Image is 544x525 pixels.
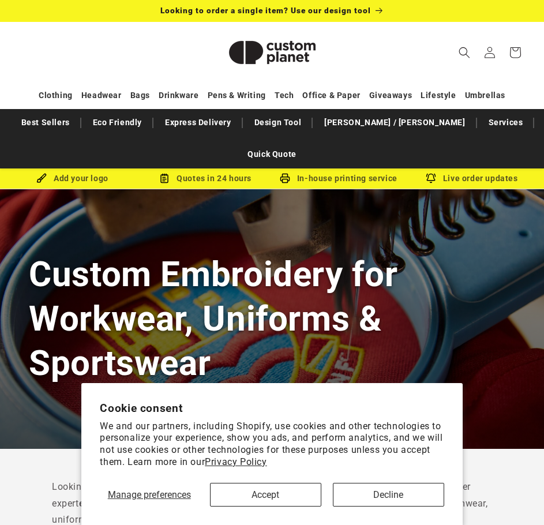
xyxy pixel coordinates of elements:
[205,456,267,467] a: Privacy Policy
[249,112,307,133] a: Design Tool
[16,112,76,133] a: Best Sellers
[160,6,371,15] span: Looking to order a single item? Use our design tool
[405,171,538,186] div: Live order updates
[242,144,302,164] a: Quick Quote
[130,85,150,106] a: Bags
[369,85,412,106] a: Giveaways
[215,27,330,78] img: Custom Planet
[159,112,237,133] a: Express Delivery
[465,85,505,106] a: Umbrellas
[100,402,444,415] h2: Cookie consent
[29,252,515,385] h1: Custom Embroidery for Workwear, Uniforms & Sportswear
[210,483,321,507] button: Accept
[452,40,477,65] summary: Search
[100,421,444,468] p: We and our partners, including Shopify, use cookies and other technologies to personalize your ex...
[81,85,122,106] a: Headwear
[87,112,148,133] a: Eco Friendly
[39,85,73,106] a: Clothing
[6,171,139,186] div: Add your logo
[100,483,198,507] button: Manage preferences
[108,489,191,500] span: Manage preferences
[210,22,334,82] a: Custom Planet
[36,173,47,183] img: Brush Icon
[275,85,294,106] a: Tech
[483,112,529,133] a: Services
[333,483,444,507] button: Decline
[159,173,170,183] img: Order Updates Icon
[421,85,456,106] a: Lifestyle
[302,85,360,106] a: Office & Paper
[139,171,272,186] div: Quotes in 24 hours
[159,85,198,106] a: Drinkware
[79,498,170,509] strong: embroidery services
[318,112,471,133] a: [PERSON_NAME] / [PERSON_NAME]
[426,173,436,183] img: Order updates
[272,171,406,186] div: In-house printing service
[208,85,266,106] a: Pens & Writing
[280,173,290,183] img: In-house printing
